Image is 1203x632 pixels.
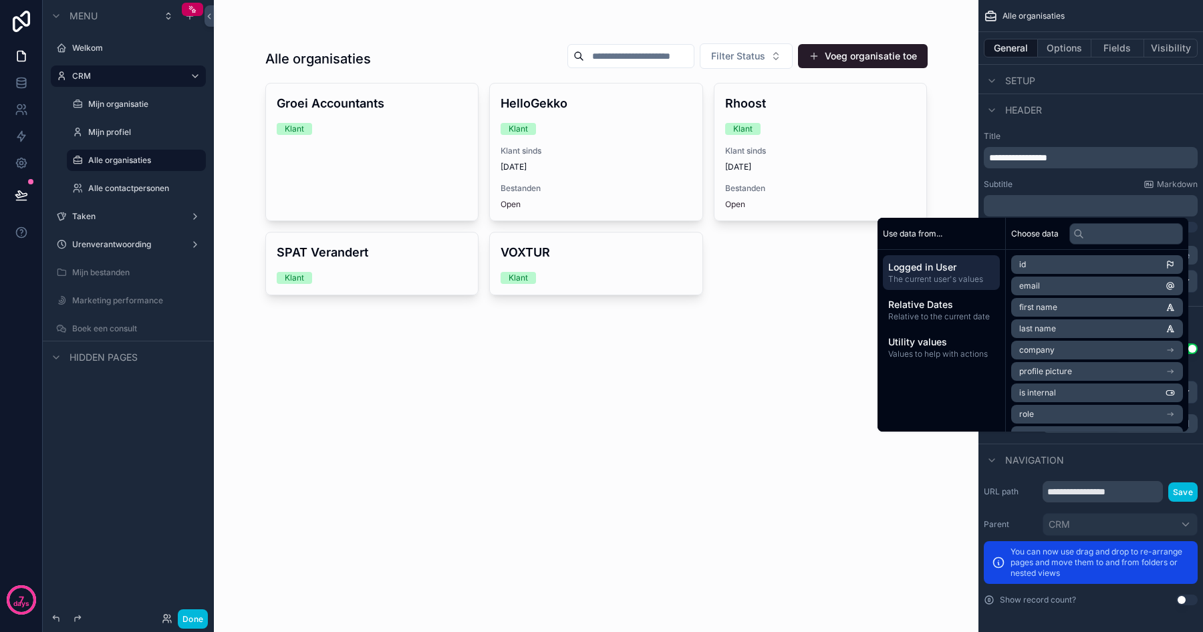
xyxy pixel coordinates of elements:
[1005,74,1035,88] span: Setup
[88,155,198,166] label: Alle organisaties
[878,250,1005,370] div: scrollable content
[1157,179,1198,190] span: Markdown
[88,99,198,110] label: Mijn organisatie
[888,298,994,311] span: Relative Dates
[1144,179,1198,190] a: Markdown
[984,131,1198,142] label: Title
[72,71,179,82] label: CRM
[1011,228,1059,239] span: Choose data
[72,43,198,53] label: Welkom
[984,179,1013,190] label: Subtitle
[1043,513,1198,536] button: CRM
[13,599,29,609] p: days
[72,295,198,306] label: Marketing performance
[984,486,1037,497] label: URL path
[984,519,1037,530] label: Parent
[984,39,1038,57] button: General
[88,127,198,138] label: Mijn profiel
[72,239,179,250] label: Urenverantwoording
[70,9,98,23] span: Menu
[88,183,198,194] label: Alle contactpersonen
[19,593,24,607] p: 7
[888,274,994,285] span: The current user's values
[888,349,994,359] span: Values to help with actions
[1049,518,1070,531] span: CRM
[1011,546,1190,579] p: You can now use drag and drop to re-arrange pages and move them to and from folders or nested views
[984,147,1198,168] div: scrollable content
[70,351,138,364] span: Hidden pages
[72,211,179,222] label: Taken
[72,267,198,278] label: Mijn bestanden
[1005,104,1042,117] span: Header
[1002,11,1065,21] span: Alle organisaties
[883,228,942,239] span: Use data from...
[888,311,994,322] span: Relative to the current date
[1144,39,1198,57] button: Visibility
[1038,39,1091,57] button: Options
[1168,482,1198,502] button: Save
[178,609,208,629] button: Done
[888,335,994,349] span: Utility values
[1005,454,1064,467] span: Navigation
[1000,595,1076,605] label: Show record count?
[984,195,1198,216] div: scrollable content
[888,261,994,274] span: Logged in User
[72,323,198,334] label: Boek een consult
[1091,39,1145,57] button: Fields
